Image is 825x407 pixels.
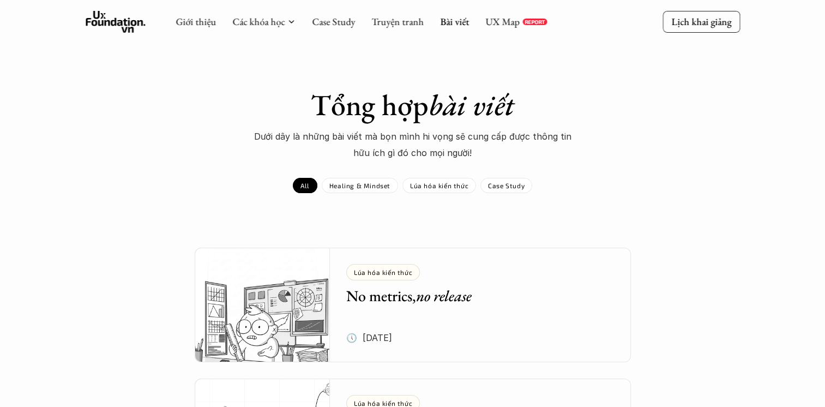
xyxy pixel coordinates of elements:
[300,182,310,189] p: All
[354,268,412,276] p: Lúa hóa kiến thức
[410,182,468,189] p: Lúa hóa kiến thức
[402,178,476,193] a: Lúa hóa kiến thức
[488,182,525,189] p: Case Study
[329,182,390,189] p: Healing & Mindset
[671,15,731,28] p: Lịch khai giảng
[346,330,392,346] p: 🕔 [DATE]
[525,19,545,25] p: REPORT
[354,399,412,407] p: Lúa hóa kiến thức
[416,286,472,306] em: no release
[480,178,532,193] a: Case Study
[176,15,216,28] a: Giới thiệu
[195,248,631,362] a: Lúa hóa kiến thứcNo metrics,no release🕔 [DATE]
[222,87,604,123] h1: Tổng hợp
[346,286,598,306] h5: No metrics,
[312,15,355,28] a: Case Study
[663,11,740,32] a: Lịch khai giảng
[371,15,424,28] a: Truyện tranh
[485,15,520,28] a: UX Map
[322,178,398,193] a: Healing & Mindset
[232,15,285,28] a: Các khóa học
[249,128,576,161] p: Dưới dây là những bài viết mà bọn mình hi vọng sẽ cung cấp được thông tin hữu ích gì đó cho mọi n...
[429,86,514,124] em: bài viết
[440,15,469,28] a: Bài viết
